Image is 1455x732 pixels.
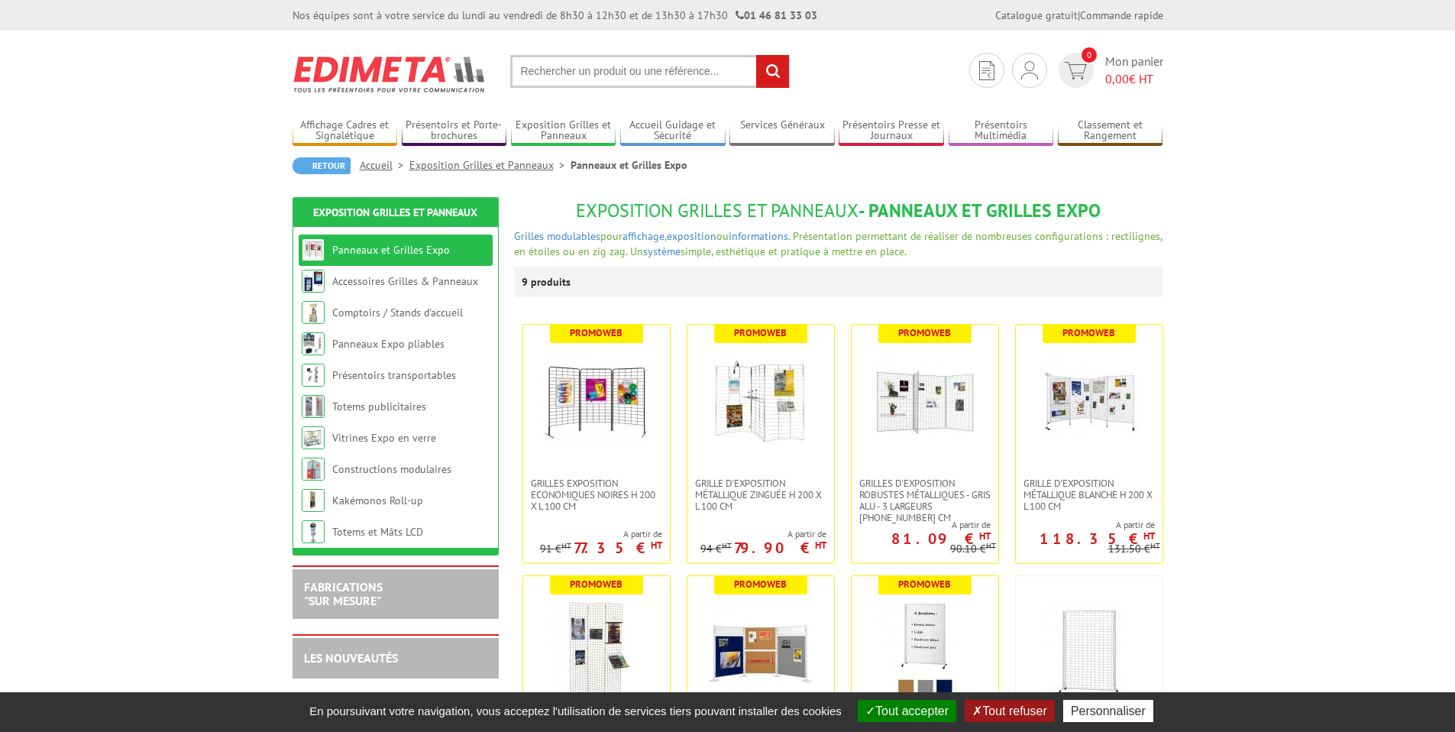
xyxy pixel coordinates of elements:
[302,364,325,387] img: Présentoirs transportables
[332,274,478,288] a: Accessoires Grilles & Panneaux
[332,462,451,476] a: Constructions modulaires
[571,157,687,173] li: Panneaux et Grilles Expo
[1105,70,1163,88] span: € HT
[729,118,835,144] a: Services Généraux
[574,543,662,552] p: 77.35 €
[540,543,571,555] p: 91 €
[561,540,571,551] sup: HT
[643,245,681,258] a: système
[543,599,650,706] img: Grille d'exposition économique blanche, fixation murale, paravent ou sur pied
[1080,8,1163,22] a: Commande rapide
[1058,118,1163,144] a: Classement et Rangement
[332,431,436,445] a: Vitrines Expo en verre
[852,519,991,531] span: A partir de
[511,118,616,144] a: Exposition Grilles et Panneaux
[531,478,662,512] span: Grilles Exposition Economiques Noires H 200 x L 100 cm
[622,229,664,243] a: affichage
[1023,478,1155,512] span: Grille d'exposition métallique blanche H 200 x L 100 cm
[293,118,398,144] a: Affichage Cadres et Signalétique
[1063,700,1153,722] button: Personnaliser (fenêtre modale)
[1082,47,1097,63] span: 0
[667,229,716,243] a: exposition
[293,46,487,102] img: Edimeta
[514,229,544,243] a: Grilles
[734,578,787,591] b: Promoweb
[332,368,456,382] a: Présentoirs transportables
[293,8,817,23] div: Nos équipes sont à votre service du lundi au vendredi de 8h30 à 12h30 et de 13h30 à 17h30
[949,118,1054,144] a: Présentoirs Multimédia
[522,267,579,297] p: 9 produits
[700,528,826,540] span: A partir de
[302,395,325,418] img: Totems publicitaires
[332,525,423,539] a: Totems et Mâts LCD
[302,301,325,324] img: Comptoirs / Stands d'accueil
[302,704,849,717] span: En poursuivant votre navigation, vous acceptez l'utilisation de services tiers pouvant installer ...
[1150,540,1160,551] sup: HT
[979,61,994,80] img: devis rapide
[620,118,726,144] a: Accueil Guidage et Sécurité
[332,243,450,257] a: Panneaux et Grilles Expo
[1105,53,1163,88] span: Mon panier
[1062,326,1115,339] b: Promoweb
[302,458,325,481] img: Constructions modulaires
[1105,71,1129,86] span: 0,00
[510,55,790,88] input: Rechercher un produit ou une référence...
[734,543,826,552] p: 79.90 €
[1036,599,1143,706] img: Panneaux Exposition Grilles mobiles sur roulettes - gris clair
[707,599,814,706] img: Panneaux & Grilles modulables - liège, feutrine grise ou bleue, blanc laqué ou gris alu
[293,157,351,174] a: Retour
[871,348,978,455] img: Grilles d'exposition robustes métalliques - gris alu - 3 largeurs 70-100-120 cm
[1021,61,1038,79] img: devis rapide
[332,400,426,413] a: Totems publicitaires
[360,158,409,172] a: Accueil
[332,337,445,351] a: Panneaux Expo pliables
[979,530,991,543] sup: HT
[570,578,622,591] b: Promoweb
[1055,53,1163,88] a: devis rapide 0 Mon panier 0,00€ HT
[898,578,951,591] b: Promoweb
[402,118,507,144] a: Présentoirs et Porte-brochures
[570,326,622,339] b: Promoweb
[1016,519,1155,531] span: A partir de
[523,478,670,512] a: Grilles Exposition Economiques Noires H 200 x L 100 cm
[871,599,978,706] img: Panneaux Affichage et Ecriture Mobiles - finitions liège punaisable, feutrine gris clair ou bleue...
[736,8,817,22] strong: 01 46 81 33 03
[313,206,477,219] a: Exposition Grilles et Panneaux
[547,229,600,243] a: modulables
[995,8,1163,23] div: |
[729,229,788,243] a: informations
[950,543,996,555] p: 90.10 €
[852,478,998,523] a: Grilles d'exposition robustes métalliques - gris alu - 3 largeurs [PHONE_NUMBER] cm
[1065,62,1087,79] img: devis rapide
[302,520,325,543] img: Totems et Mâts LCD
[540,528,662,540] span: A partir de
[898,326,951,339] b: Promoweb
[514,201,1163,221] h1: - Panneaux et Grilles Expo
[707,348,814,455] img: Grille d'exposition métallique Zinguée H 200 x L 100 cm
[756,55,789,88] input: rechercher
[700,543,732,555] p: 94 €
[839,118,944,144] a: Présentoirs Presse et Journaux
[891,534,991,543] p: 81.09 €
[1036,348,1143,455] img: Grille d'exposition métallique blanche H 200 x L 100 cm
[859,478,991,523] span: Grilles d'exposition robustes métalliques - gris alu - 3 largeurs [PHONE_NUMBER] cm
[302,270,325,293] img: Accessoires Grilles & Panneaux
[858,700,956,722] button: Tout accepter
[304,650,398,666] a: LES NOUVEAUTÉS
[576,199,858,222] span: Exposition Grilles et Panneaux
[1040,534,1155,543] p: 118.35 €
[304,579,383,608] a: FABRICATIONS"Sur Mesure"
[815,539,826,552] sup: HT
[986,540,996,551] sup: HT
[332,306,463,319] a: Comptoirs / Stands d'accueil
[302,238,325,261] img: Panneaux et Grilles Expo
[302,489,325,512] img: Kakémonos Roll-up
[695,478,826,512] span: Grille d'exposition métallique Zinguée H 200 x L 100 cm
[409,158,571,172] a: Exposition Grilles et Panneaux
[543,348,650,455] img: Grilles Exposition Economiques Noires H 200 x L 100 cm
[734,326,787,339] b: Promoweb
[722,540,732,551] sup: HT
[1108,543,1160,555] p: 131.50 €
[965,700,1054,722] button: Tout refuser
[514,229,1162,258] span: pour , ou . Présentation permettant de réaliser de nombreuses configurations : rectilignes, en ét...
